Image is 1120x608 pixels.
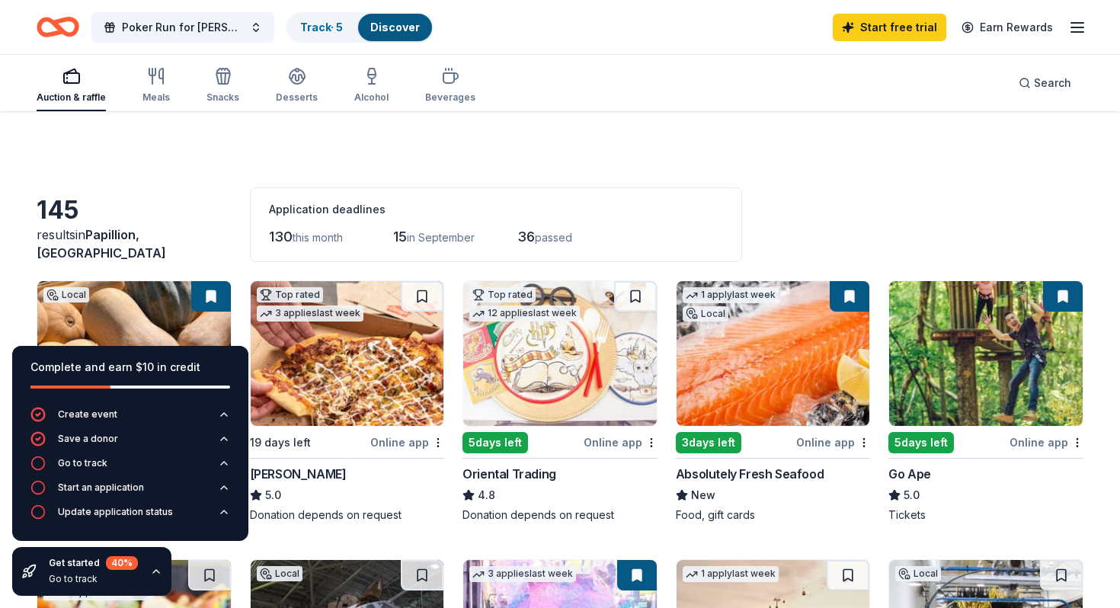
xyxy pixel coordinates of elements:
[888,507,1083,523] div: Tickets
[30,456,230,480] button: Go to track
[30,504,230,529] button: Update application status
[691,486,715,504] span: New
[265,486,281,504] span: 5.0
[584,433,658,452] div: Online app
[469,287,536,302] div: Top rated
[462,507,658,523] div: Donation depends on request
[257,287,323,302] div: Top rated
[683,566,779,582] div: 1 apply last week
[354,91,389,104] div: Alcohol
[58,482,144,494] div: Start an application
[676,280,871,523] a: Image for Absolutely Fresh Seafood1 applylast weekLocal3days leftOnline appAbsolutely Fresh Seafo...
[250,280,445,523] a: Image for Casey'sTop rated3 applieslast week19 days leftOnline app[PERSON_NAME]5.0Donation depend...
[286,12,434,43] button: Track· 5Discover
[251,281,444,426] img: Image for Casey's
[206,61,239,111] button: Snacks
[1010,433,1083,452] div: Online app
[1006,68,1083,98] button: Search
[517,229,535,245] span: 36
[888,432,954,453] div: 5 days left
[952,14,1062,41] a: Earn Rewards
[462,432,528,453] div: 5 days left
[407,231,475,244] span: in September
[37,226,232,262] div: results
[469,566,576,582] div: 3 applies last week
[676,507,871,523] div: Food, gift cards
[904,486,920,504] span: 5.0
[888,280,1083,523] a: Image for Go Ape5days leftOnline appGo Ape5.0Tickets
[91,12,274,43] button: Poker Run for [PERSON_NAME]
[393,229,407,245] span: 15
[300,21,343,34] a: Track· 5
[683,306,728,322] div: Local
[142,61,170,111] button: Meals
[370,21,420,34] a: Discover
[462,465,556,483] div: Oriental Trading
[250,434,311,452] div: 19 days left
[58,506,173,518] div: Update application status
[37,281,231,426] img: Image for Vala’s Pumpkin Patch
[49,573,138,585] div: Go to track
[206,91,239,104] div: Snacks
[250,465,347,483] div: [PERSON_NAME]
[269,229,293,245] span: 130
[37,9,79,45] a: Home
[37,280,232,523] a: Image for Vala’s Pumpkin PatchLocal12days leftOnline app[PERSON_NAME]’s Pumpkin PatchNew2 general...
[269,200,723,219] div: Application deadlines
[58,433,118,445] div: Save a donor
[37,227,166,261] span: in
[37,227,166,261] span: Papillion, [GEOGRAPHIC_DATA]
[535,231,572,244] span: passed
[43,287,89,302] div: Local
[122,18,244,37] span: Poker Run for [PERSON_NAME]
[425,91,475,104] div: Beverages
[478,486,495,504] span: 4.8
[677,281,870,426] img: Image for Absolutely Fresh Seafood
[142,91,170,104] div: Meals
[895,566,941,581] div: Local
[796,433,870,452] div: Online app
[106,556,138,570] div: 40 %
[462,280,658,523] a: Image for Oriental TradingTop rated12 applieslast week5days leftOnline appOriental Trading4.8Dona...
[30,431,230,456] button: Save a donor
[293,231,343,244] span: this month
[1034,74,1071,92] span: Search
[354,61,389,111] button: Alcohol
[58,457,107,469] div: Go to track
[37,195,232,226] div: 145
[888,465,931,483] div: Go Ape
[30,407,230,431] button: Create event
[257,566,302,581] div: Local
[276,91,318,104] div: Desserts
[889,281,1083,426] img: Image for Go Ape
[463,281,657,426] img: Image for Oriental Trading
[469,306,580,322] div: 12 applies last week
[30,480,230,504] button: Start an application
[276,61,318,111] button: Desserts
[257,306,363,322] div: 3 applies last week
[49,556,138,570] div: Get started
[425,61,475,111] button: Beverages
[37,91,106,104] div: Auction & raffle
[683,287,779,303] div: 1 apply last week
[250,507,445,523] div: Donation depends on request
[676,432,741,453] div: 3 days left
[370,433,444,452] div: Online app
[676,465,824,483] div: Absolutely Fresh Seafood
[37,61,106,111] button: Auction & raffle
[58,408,117,421] div: Create event
[30,358,230,376] div: Complete and earn $10 in credit
[833,14,946,41] a: Start free trial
